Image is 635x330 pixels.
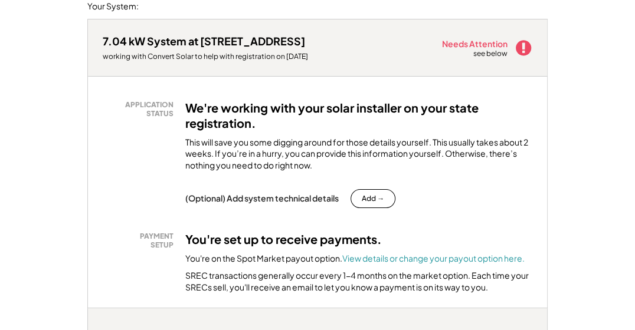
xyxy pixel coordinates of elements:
div: PAYMENT SETUP [109,232,174,250]
div: Needs Attention [442,39,509,48]
h3: We're working with your solar installer on your state registration. [185,100,532,131]
div: SREC transactions generally occur every 1-4 months on the market option. Each time your SRECs sel... [185,270,532,293]
div: (Optional) Add system technical details [185,193,339,203]
a: View details or change your payout option here. [342,253,525,263]
button: Add → [351,189,395,208]
h3: You're set up to receive payments. [185,232,382,247]
div: working with Convert Solar to help with registration on [DATE] [103,52,308,61]
div: Your System: [87,1,139,12]
div: You're on the Spot Market payout option. [185,253,525,265]
div: see below [473,49,509,59]
div: This will save you some digging around for those details yourself. This usually takes about 2 wee... [185,137,532,171]
div: APPLICATION STATUS [109,100,174,118]
div: 7.04 kW System at [STREET_ADDRESS] [103,34,305,48]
